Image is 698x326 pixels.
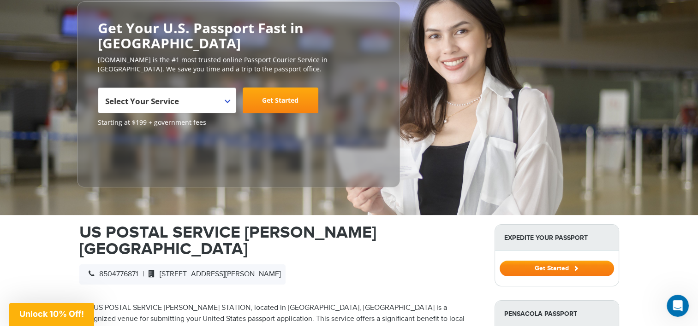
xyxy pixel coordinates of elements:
span: Select Your Service [105,96,179,106]
div: Unlock 10% Off! [9,303,94,326]
span: Select Your Service [98,87,236,113]
span: Starting at $199 + government fees [98,118,379,127]
span: 8504776871 [84,270,138,279]
button: Get Started [500,261,614,276]
iframe: Intercom live chat [667,295,689,317]
span: Select Your Service [105,91,227,117]
iframe: Customer reviews powered by Trustpilot [98,132,167,178]
h2: Get Your U.S. Passport Fast in [GEOGRAPHIC_DATA] [98,20,379,51]
div: | [79,264,286,285]
p: [DOMAIN_NAME] is the #1 most trusted online Passport Courier Service in [GEOGRAPHIC_DATA]. We sav... [98,55,379,74]
strong: Expedite Your Passport [495,225,619,251]
span: Unlock 10% Off! [19,309,84,319]
h1: US POSTAL SERVICE [PERSON_NAME][GEOGRAPHIC_DATA] [79,224,481,257]
span: [STREET_ADDRESS][PERSON_NAME] [144,270,281,279]
a: Get Started [243,87,318,113]
a: Get Started [500,264,614,272]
